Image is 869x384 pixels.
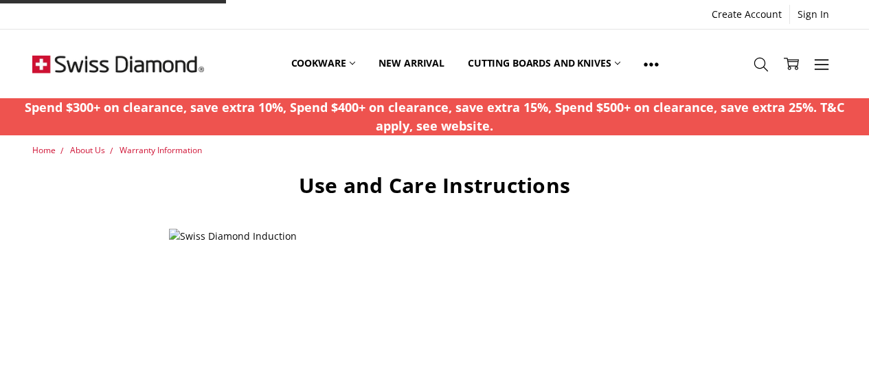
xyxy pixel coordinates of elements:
h1: Use and Care Instructions [169,172,700,199]
a: Cookware [280,33,368,94]
a: Show All [632,33,670,95]
img: Free Shipping On Every Order [32,30,204,98]
a: Warranty Information [120,144,202,156]
a: Sign In [790,5,837,24]
a: About Us [70,144,105,156]
a: New arrival [367,33,455,94]
a: Create Account [704,5,789,24]
a: Home [32,144,56,156]
p: Spend $300+ on clearance, save extra 10%, Spend $400+ on clearance, save extra 15%, Spend $500+ o... [8,98,862,135]
a: Cutting boards and knives [456,33,633,94]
